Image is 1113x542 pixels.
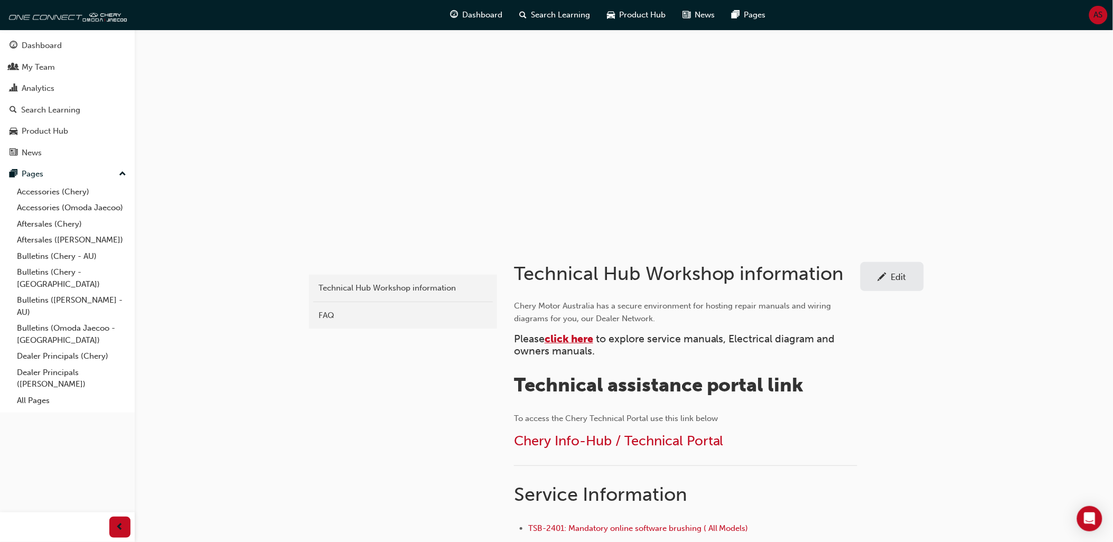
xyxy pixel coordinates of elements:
a: News [4,143,130,163]
h1: Technical Hub Workshop information [514,262,861,285]
div: My Team [22,61,55,73]
button: Pages [4,164,130,184]
a: Technical Hub Workshop information [313,279,493,297]
a: Chery Info-Hub / Technical Portal [514,433,724,449]
span: search-icon [520,8,527,22]
a: FAQ [313,306,493,325]
a: Bulletins (Omoda Jaecoo - [GEOGRAPHIC_DATA]) [13,320,130,348]
span: To access the Chery Technical Portal use this link below [514,414,718,423]
span: guage-icon [10,41,17,51]
span: News [695,9,715,21]
div: Technical Hub Workshop information [319,282,488,294]
img: oneconnect [5,4,127,25]
a: car-iconProduct Hub [599,4,675,26]
div: News [22,147,42,159]
a: pages-iconPages [724,4,774,26]
span: prev-icon [116,521,124,534]
span: car-icon [607,8,615,22]
a: Aftersales ([PERSON_NAME]) [13,232,130,248]
a: Edit [861,262,924,291]
a: All Pages [13,393,130,409]
div: FAQ [319,310,488,322]
a: search-iconSearch Learning [511,4,599,26]
span: chart-icon [10,84,17,94]
span: Technical assistance portal link [514,373,804,396]
a: Dealer Principals (Chery) [13,348,130,365]
button: AS [1089,6,1108,24]
a: Accessories (Omoda Jaecoo) [13,200,130,216]
span: Dashboard [463,9,503,21]
span: news-icon [683,8,691,22]
a: My Team [4,58,130,77]
a: guage-iconDashboard [442,4,511,26]
span: Product Hub [620,9,666,21]
div: Open Intercom Messenger [1077,506,1102,531]
div: Product Hub [22,125,68,137]
a: Bulletins (Chery - [GEOGRAPHIC_DATA]) [13,264,130,292]
span: Search Learning [531,9,591,21]
span: AS [1094,9,1103,21]
span: Pages [744,9,766,21]
a: Dashboard [4,36,130,55]
a: Bulletins (Chery - AU) [13,248,130,265]
span: pencil-icon [878,273,887,283]
span: search-icon [10,106,17,115]
span: people-icon [10,63,17,72]
a: Accessories (Chery) [13,184,130,200]
div: Edit [891,272,906,282]
span: pages-icon [732,8,740,22]
span: Chery Motor Australia has a secure environment for hosting repair manuals and wiring diagrams for... [514,301,834,323]
a: TSB-2401: Mandatory online software brushing ( All Models) [528,524,749,533]
a: Search Learning [4,100,130,120]
a: Aftersales (Chery) [13,216,130,232]
div: Analytics [22,82,54,95]
a: Product Hub [4,122,130,141]
button: DashboardMy TeamAnalyticsSearch LearningProduct HubNews [4,34,130,164]
a: Dealer Principals ([PERSON_NAME]) [13,365,130,393]
span: car-icon [10,127,17,136]
span: news-icon [10,148,17,158]
div: Pages [22,168,43,180]
span: Service Information [514,483,687,506]
div: Dashboard [22,40,62,52]
a: Analytics [4,79,130,98]
span: up-icon [119,167,126,181]
span: pages-icon [10,170,17,179]
span: guage-icon [451,8,459,22]
div: Search Learning [21,104,80,116]
span: to explore service manuals, Electrical diagram and owners manuals. [514,333,838,357]
a: news-iconNews [675,4,724,26]
a: Bulletins ([PERSON_NAME] - AU) [13,292,130,320]
span: Please [514,333,545,345]
a: click here [545,333,593,345]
